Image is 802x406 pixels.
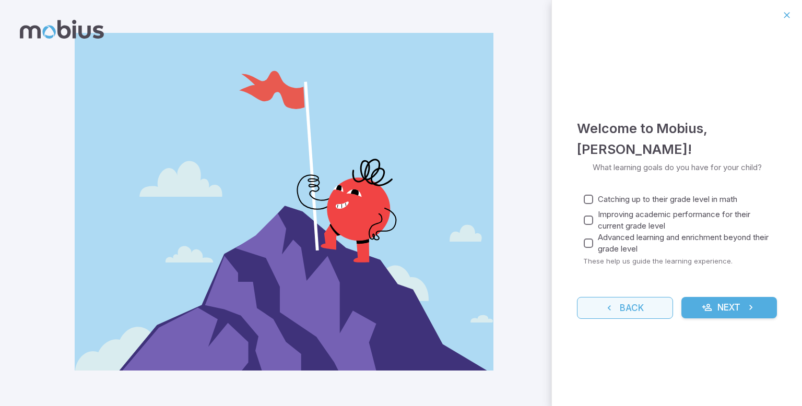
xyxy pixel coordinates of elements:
button: Next [681,297,777,319]
span: Advanced learning and enrichment beyond their grade level [598,232,769,255]
button: Back [577,297,673,319]
span: Catching up to their grade level in math [598,194,737,205]
p: What learning goals do you have for your child? [593,162,762,173]
p: These help us guide the learning experience. [583,256,777,266]
img: parent_2-illustration [75,33,493,371]
span: Improving academic performance for their current grade level [598,209,769,232]
h4: Welcome to Mobius , [PERSON_NAME] ! [577,118,777,160]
